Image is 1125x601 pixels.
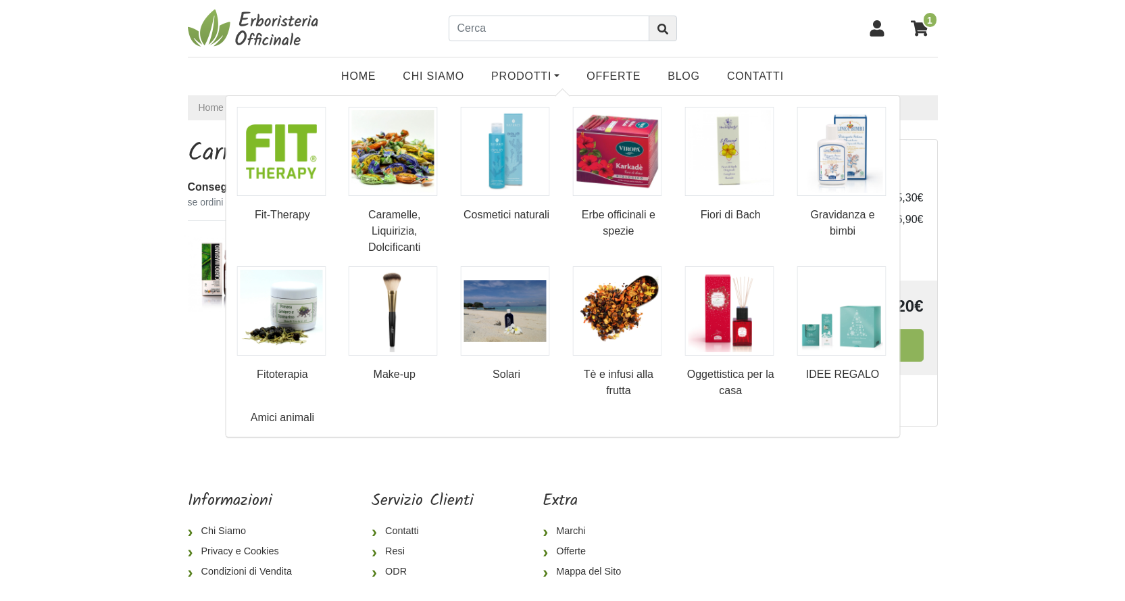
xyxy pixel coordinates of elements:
[461,107,553,223] a: Cosmetici naturali
[870,209,924,231] td: 6,90€
[654,63,714,90] a: Blog
[349,266,441,383] a: Make-up
[328,63,389,90] a: Home
[797,107,886,196] img: Gravidanza e bimbi
[349,266,438,356] img: Make-up
[684,107,774,196] img: Fiori di Bach
[904,11,938,45] a: 1
[461,107,550,196] img: Cosmetici naturali
[797,266,889,383] a: IDEE REGALO
[543,542,632,562] a: Offerte
[372,491,474,511] h5: Servizio Clienti
[870,187,924,209] td: 15,30€
[372,521,474,542] a: Contatti
[188,195,681,210] small: se ordini entro domani alle 12:00
[349,107,441,256] a: Caramelle, Liquirizia, Dolcificanti
[188,8,323,49] img: Erboristeria Officinale
[188,542,303,562] a: Privacy e Cookies
[572,266,661,356] img: Tè e infusi alla frutta
[188,139,681,168] h1: Carrello
[236,107,326,196] img: Fit-Therapy
[461,266,550,356] img: Solari
[188,491,303,511] h5: Informazioni
[461,266,553,383] a: Solari
[236,266,328,383] a: Fitoterapia
[684,266,776,399] a: Oggettistica per la casa
[797,107,889,239] a: Gravidanza e bimbi
[922,11,938,28] span: 1
[183,232,264,312] img: Cardo Mariano - 70 capsule da 350mg
[389,63,478,90] a: Chi Siamo
[572,107,664,239] a: Erbe officinali e spezie
[478,63,573,90] a: Prodotti
[573,63,654,90] a: OFFERTE
[188,521,303,542] a: Chi Siamo
[236,107,328,223] a: Fit-Therapy
[684,266,774,356] img: Oggettistica per la casa
[701,491,937,539] iframe: fb:page Facebook Social Plugin
[236,410,328,426] a: Amici animali
[543,562,632,582] a: Mappa del Sito
[188,95,938,120] nav: breadcrumb
[543,491,632,511] h5: Extra
[188,179,681,195] div: Consegna stimata:
[572,107,661,196] img: Erbe officinali e spezie
[543,521,632,542] a: Marchi
[188,562,303,582] a: Condizioni di Vendita
[372,562,474,582] a: ODR
[199,101,224,115] a: Home
[714,63,797,90] a: Contatti
[572,266,664,399] a: Tè e infusi alla frutta
[449,16,649,41] input: Cerca
[236,266,326,356] img: Fitoterapia
[797,266,886,356] img: IDEE REGALO
[684,107,776,223] a: Fiori di Bach
[372,542,474,562] a: Resi
[349,107,438,196] img: Caramelle, Liquirizia, Dolcificanti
